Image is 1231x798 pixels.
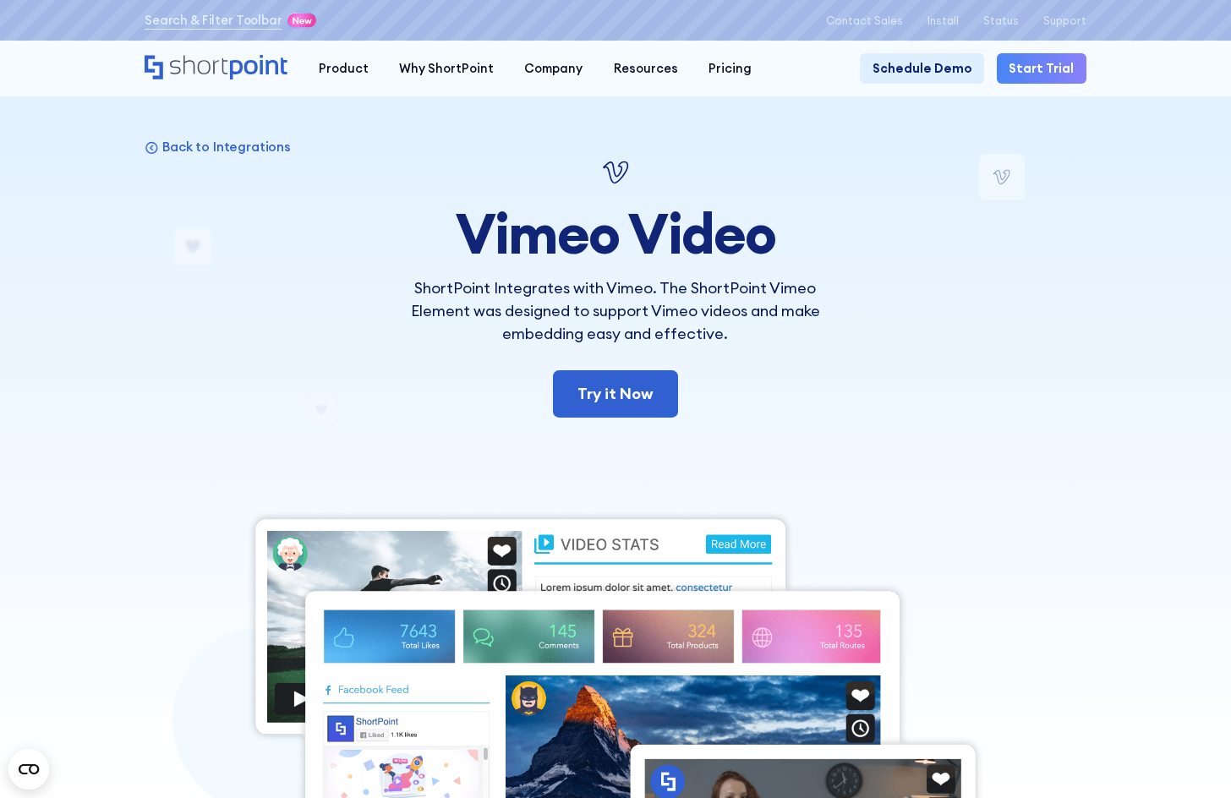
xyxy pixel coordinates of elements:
[983,14,1019,27] a: Status
[927,14,959,27] a: Install
[399,59,494,78] div: Why ShortPoint
[599,53,693,84] a: Resources
[614,59,678,78] div: Resources
[304,53,384,84] a: Product
[509,53,598,84] a: Company
[385,203,846,264] h1: Vimeo Video
[553,370,678,418] a: Try it Now
[524,59,583,78] div: Company
[693,53,767,84] a: Pricing
[1043,14,1086,27] a: Support
[709,59,752,78] div: Pricing
[8,749,49,790] button: Open CMP widget
[145,11,282,30] a: Search & Filter Toolbar
[384,53,509,84] a: Why ShortPoint
[997,53,1086,84] a: Start Trial
[385,276,846,346] p: ShortPoint Integrates with Vimeo. The ShortPoint Vimeo Element was designed to support Vimeo vide...
[597,154,634,191] img: Vimeo Video
[162,139,291,156] p: Back to Integrations
[145,55,287,82] a: Home
[145,139,291,156] a: Back to Integrations
[319,59,369,78] div: Product
[826,14,903,27] a: Contact Sales
[860,53,984,84] a: Schedule Demo
[1146,717,1231,798] iframe: Chat Widget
